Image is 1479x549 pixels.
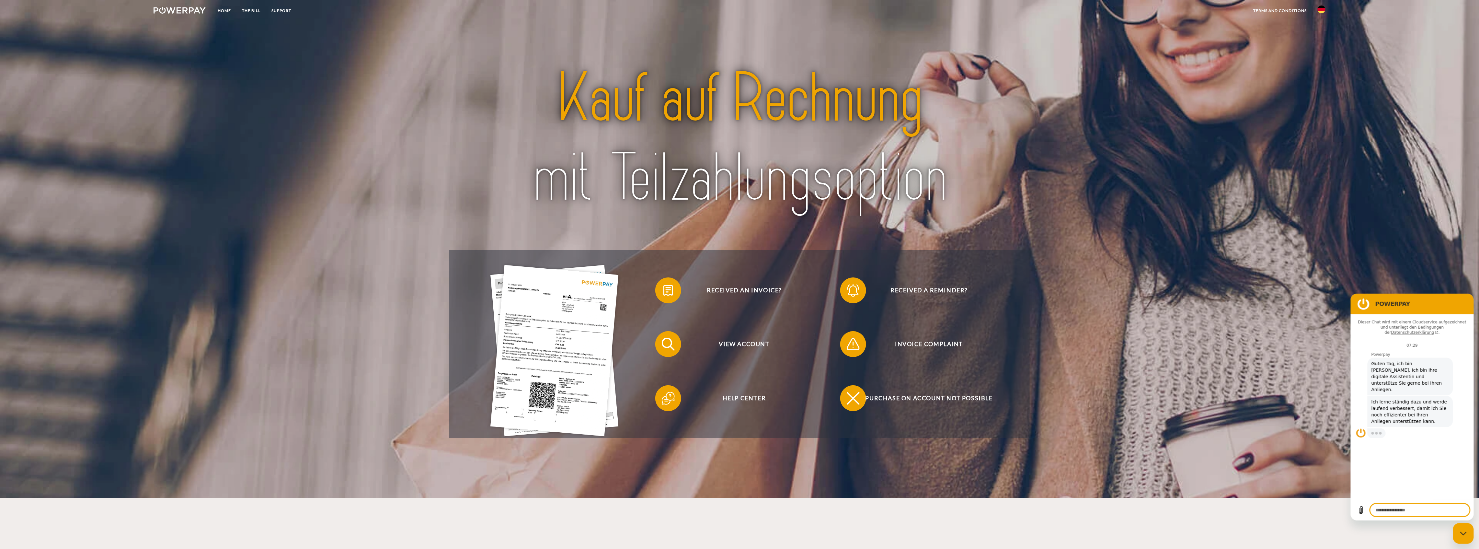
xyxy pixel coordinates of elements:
[655,331,824,357] button: View account
[212,5,237,17] a: Home
[490,265,619,437] img: single_invoice_powerpay_de.jpg
[660,336,676,352] img: qb_search.svg
[1253,8,1307,13] font: terms and conditions
[266,5,297,17] a: SUPPORT
[719,340,770,347] font: View account
[154,7,206,14] img: logo-powerpay-white.svg
[1453,523,1474,544] iframe: Schaltfläche zum Öffnen des Messaging-Fensters; Konversation läuft
[1318,6,1325,13] img: de
[723,394,766,402] font: Help Center
[895,340,963,347] font: Invoice complaint
[866,394,993,402] font: Purchase on account not possible
[845,282,861,298] img: qb_bell.svg
[845,390,861,406] img: qb_close.svg
[218,8,231,13] font: Home
[840,277,1009,303] button: Received a reminder?
[237,5,266,17] a: THE BILL
[242,8,261,13] font: THE BILL
[840,331,1009,357] button: Invoice complaint
[655,385,824,411] button: Help Center
[483,55,996,222] img: title-powerpay_de.svg
[1351,294,1474,520] iframe: Messaging window
[272,8,292,13] font: SUPPORT
[660,390,676,406] img: qb_help.svg
[890,286,968,294] font: Received a reminder?
[655,277,824,303] button: Received an invoice?
[840,385,1009,411] button: Purchase on account not possible
[1248,5,1312,17] a: terms and conditions
[845,336,861,352] img: qb_warning.svg
[707,286,782,294] font: Received an invoice?
[660,282,676,298] img: qb_bill.svg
